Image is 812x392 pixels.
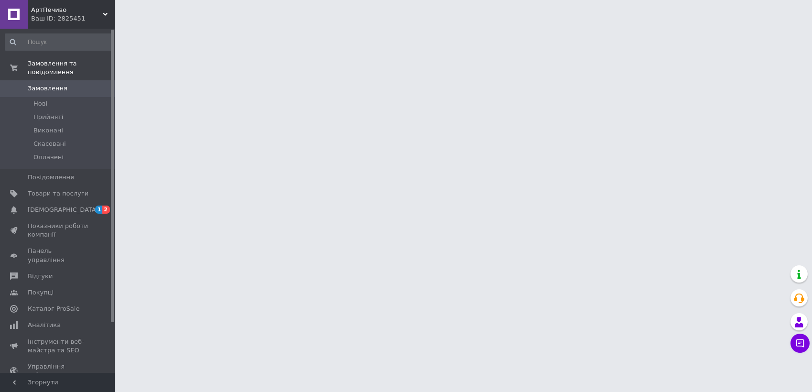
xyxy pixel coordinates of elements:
[28,362,88,380] span: Управління сайтом
[5,33,112,51] input: Пошук
[28,84,67,93] span: Замовлення
[28,305,79,313] span: Каталог ProSale
[28,59,115,76] span: Замовлення та повідомлення
[790,334,810,353] button: Чат з покупцем
[33,140,66,148] span: Скасовані
[28,272,53,281] span: Відгуки
[31,14,115,23] div: Ваш ID: 2825451
[33,126,63,135] span: Виконані
[95,206,103,214] span: 1
[28,247,88,264] span: Панель управління
[28,338,88,355] span: Інструменти веб-майстра та SEO
[28,321,61,329] span: Аналітика
[28,206,99,214] span: [DEMOGRAPHIC_DATA]
[28,189,88,198] span: Товари та послуги
[33,113,63,121] span: Прийняті
[33,99,47,108] span: Нові
[28,222,88,239] span: Показники роботи компанії
[102,206,110,214] span: 2
[33,153,64,162] span: Оплачені
[28,173,74,182] span: Повідомлення
[28,288,54,297] span: Покупці
[31,6,103,14] span: АртПечиво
